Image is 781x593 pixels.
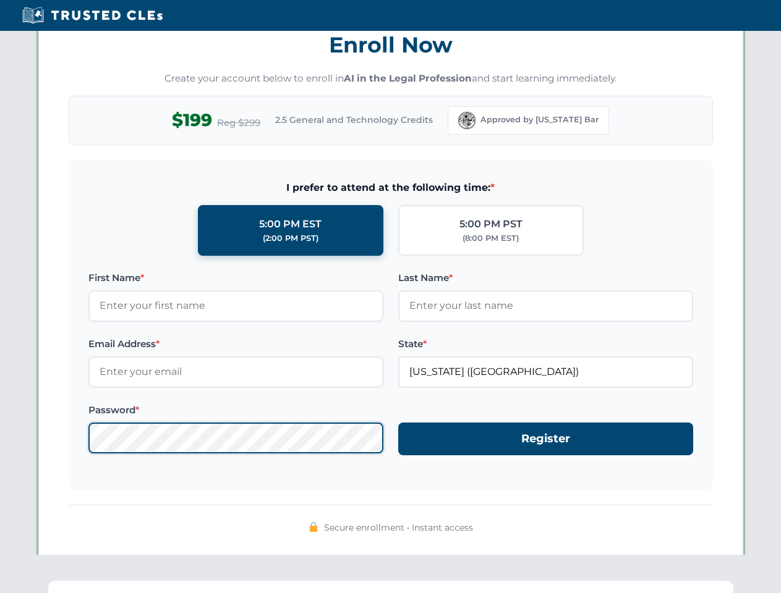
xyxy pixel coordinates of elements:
[88,356,383,387] input: Enter your email
[88,180,693,196] span: I prefer to attend at the following time:
[309,522,318,532] img: 🔒
[263,232,318,245] div: (2:00 PM PST)
[88,271,383,285] label: First Name
[88,290,383,321] input: Enter your first name
[324,521,473,534] span: Secure enrollment • Instant access
[69,25,713,64] h3: Enroll Now
[398,423,693,455] button: Register
[459,216,523,232] div: 5:00 PM PST
[259,216,322,232] div: 5:00 PM EST
[275,113,433,127] span: 2.5 General and Technology Credits
[172,106,212,134] span: $199
[69,72,713,86] p: Create your account below to enroll in and start learning immediately.
[480,114,599,126] span: Approved by [US_STATE] Bar
[463,232,519,245] div: (8:00 PM EST)
[88,403,383,418] label: Password
[398,337,693,351] label: State
[458,112,476,129] img: Florida Bar
[344,72,472,84] strong: AI in the Legal Profession
[398,271,693,285] label: Last Name
[398,290,693,321] input: Enter your last name
[19,6,166,25] img: Trusted CLEs
[88,337,383,351] label: Email Address
[398,356,693,387] input: Florida (FL)
[217,116,260,130] span: Reg $299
